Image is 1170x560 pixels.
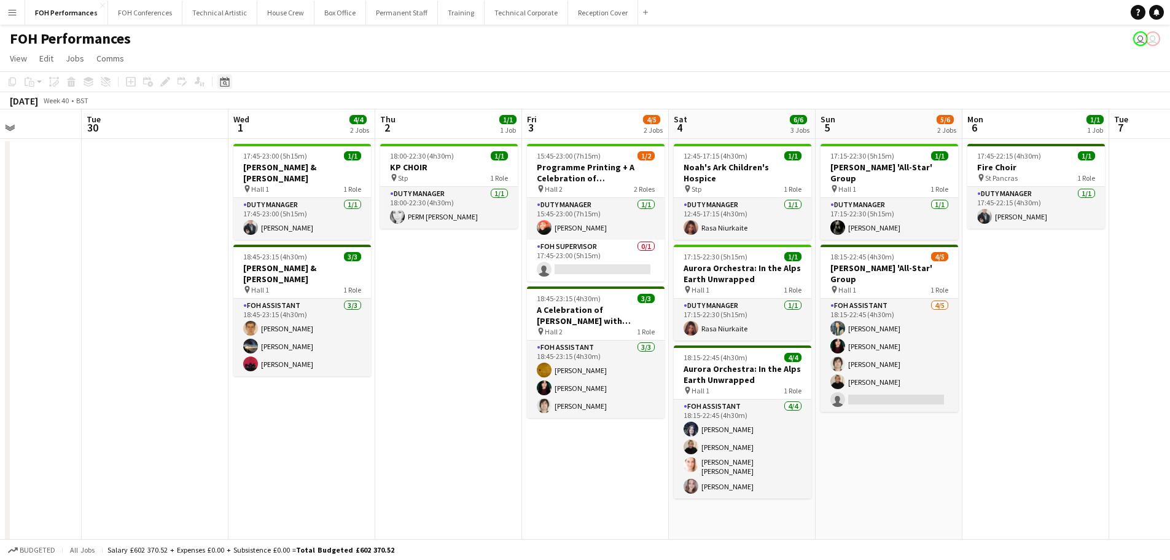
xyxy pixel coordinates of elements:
[61,50,89,66] a: Jobs
[821,198,958,240] app-card-role: Duty Manager1/117:15-22:30 (5h15m)[PERSON_NAME]
[314,1,366,25] button: Box Office
[674,245,811,341] div: 17:15-22:30 (5h15m)1/1Aurora Orchestra: In the Alps Earth Unwrapped Hall 11 RoleDuty Manager1/117...
[485,1,568,25] button: Technical Corporate
[830,151,894,160] span: 17:15-22:30 (5h15m)
[1112,120,1128,135] span: 7
[821,245,958,412] app-job-card: 18:15-22:45 (4h30m)4/5[PERSON_NAME] 'All-Star' Group Hall 11 RoleFOH Assistant4/518:15-22:45 (4h3...
[233,198,371,240] app-card-role: Duty Manager1/117:45-23:00 (5h15m)[PERSON_NAME]
[821,299,958,412] app-card-role: FOH Assistant4/518:15-22:45 (4h30m)[PERSON_NAME][PERSON_NAME][PERSON_NAME][PERSON_NAME]
[674,345,811,499] div: 18:15-22:45 (4h30m)4/4Aurora Orchestra: In the Alps Earth Unwrapped Hall 11 RoleFOH Assistant4/41...
[537,294,601,303] span: 18:45-23:15 (4h30m)
[1078,151,1095,160] span: 1/1
[527,286,665,418] app-job-card: 18:45-23:15 (4h30m)3/3A Celebration of [PERSON_NAME] with [PERSON_NAME] and [PERSON_NAME] Hall 21...
[674,162,811,184] h3: Noah's Ark Children's Hospice
[672,120,687,135] span: 4
[931,252,948,261] span: 4/5
[233,262,371,285] h3: [PERSON_NAME] & [PERSON_NAME]
[380,144,518,229] app-job-card: 18:00-22:30 (4h30m)1/1KP CHOIR Stp1 RoleDuty Manager1/118:00-22:30 (4h30m)PERM [PERSON_NAME]
[344,252,361,261] span: 3/3
[692,386,709,395] span: Hall 1
[41,96,71,105] span: Week 40
[545,327,563,336] span: Hall 2
[25,1,108,25] button: FOH Performances
[784,252,801,261] span: 1/1
[380,187,518,229] app-card-role: Duty Manager1/118:00-22:30 (4h30m)PERM [PERSON_NAME]
[68,545,97,554] span: All jobs
[674,114,687,125] span: Sat
[257,1,314,25] button: House Crew
[232,120,249,135] span: 1
[366,1,438,25] button: Permanent Staff
[931,151,948,160] span: 1/1
[638,151,655,160] span: 1/2
[985,173,1018,183] span: St Pancras
[821,144,958,240] app-job-card: 17:15-22:30 (5h15m)1/1[PERSON_NAME] 'All-Star' Group Hall 11 RoleDuty Manager1/117:15-22:30 (5h15...
[343,184,361,194] span: 1 Role
[378,120,396,135] span: 2
[490,173,508,183] span: 1 Role
[537,151,601,160] span: 15:45-23:00 (7h15m)
[937,125,956,135] div: 2 Jobs
[87,114,101,125] span: Tue
[821,262,958,285] h3: [PERSON_NAME] 'All-Star' Group
[838,285,856,294] span: Hall 1
[1086,115,1104,124] span: 1/1
[784,184,801,194] span: 1 Role
[692,184,701,194] span: Stp
[343,285,361,294] span: 1 Role
[525,120,537,135] span: 3
[380,114,396,125] span: Thu
[243,252,307,261] span: 18:45-23:15 (4h30m)
[107,545,394,554] div: Salary £602 370.52 + Expenses £0.00 + Subsistence £0.00 =
[643,115,660,124] span: 4/5
[85,120,101,135] span: 30
[233,299,371,376] app-card-role: FOH Assistant3/318:45-23:15 (4h30m)[PERSON_NAME][PERSON_NAME][PERSON_NAME]
[296,545,394,554] span: Total Budgeted £602 370.52
[784,353,801,362] span: 4/4
[527,240,665,282] app-card-role: FOH Supervisor0/117:45-23:00 (5h15m)
[967,114,983,125] span: Mon
[684,353,747,362] span: 18:15-22:45 (4h30m)
[821,162,958,184] h3: [PERSON_NAME] 'All-Star' Group
[6,543,57,557] button: Budgeted
[233,162,371,184] h3: [PERSON_NAME] & [PERSON_NAME]
[967,162,1105,173] h3: Fire Choir
[350,125,369,135] div: 2 Jobs
[5,50,32,66] a: View
[243,151,307,160] span: 17:45-23:00 (5h15m)
[499,115,517,124] span: 1/1
[527,304,665,326] h3: A Celebration of [PERSON_NAME] with [PERSON_NAME] and [PERSON_NAME]
[634,184,655,194] span: 2 Roles
[684,151,747,160] span: 12:45-17:15 (4h30m)
[233,245,371,376] div: 18:45-23:15 (4h30m)3/3[PERSON_NAME] & [PERSON_NAME] Hall 11 RoleFOH Assistant3/318:45-23:15 (4h30...
[76,96,88,105] div: BST
[784,151,801,160] span: 1/1
[838,184,856,194] span: Hall 1
[790,115,807,124] span: 6/6
[527,144,665,282] app-job-card: 15:45-23:00 (7h15m)1/2Programme Printing + A Celebration of [PERSON_NAME] with [PERSON_NAME] and ...
[967,144,1105,229] app-job-card: 17:45-22:15 (4h30m)1/1Fire Choir St Pancras1 RoleDuty Manager1/117:45-22:15 (4h30m)[PERSON_NAME]
[790,125,809,135] div: 3 Jobs
[638,294,655,303] span: 3/3
[438,1,485,25] button: Training
[637,327,655,336] span: 1 Role
[674,363,811,385] h3: Aurora Orchestra: In the Alps Earth Unwrapped
[527,341,665,418] app-card-role: FOH Assistant3/318:45-23:15 (4h30m)[PERSON_NAME][PERSON_NAME][PERSON_NAME]
[251,184,269,194] span: Hall 1
[10,30,131,48] h1: FOH Performances
[233,144,371,240] app-job-card: 17:45-23:00 (5h15m)1/1[PERSON_NAME] & [PERSON_NAME] Hall 11 RoleDuty Manager1/117:45-23:00 (5h15m...
[1077,173,1095,183] span: 1 Role
[545,184,563,194] span: Hall 2
[967,187,1105,229] app-card-role: Duty Manager1/117:45-22:15 (4h30m)[PERSON_NAME]
[182,1,257,25] button: Technical Artistic
[930,285,948,294] span: 1 Role
[20,546,55,554] span: Budgeted
[34,50,58,66] a: Edit
[96,53,124,64] span: Comms
[784,285,801,294] span: 1 Role
[821,114,835,125] span: Sun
